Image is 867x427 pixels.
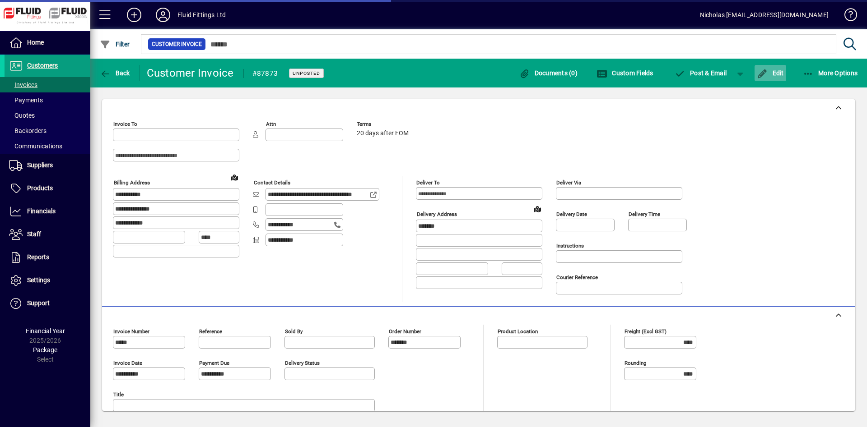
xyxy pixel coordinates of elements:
a: Settings [5,269,90,292]
mat-label: Delivery date [556,211,587,217]
button: Back [98,65,132,81]
mat-label: Instructions [556,243,584,249]
span: Customer Invoice [152,40,202,49]
mat-label: Deliver via [556,179,581,186]
div: Fluid Fittings Ltd [177,8,226,22]
span: Quotes [9,112,35,119]
mat-label: Product location [498,328,538,335]
a: Communications [5,138,90,154]
mat-label: Sold by [285,328,303,335]
mat-label: Payment due [199,360,229,366]
span: 20 days after EOM [357,130,409,137]
button: Documents (0) [517,65,580,81]
mat-label: Delivery status [285,360,320,366]
span: Reports [27,253,49,261]
span: Documents (0) [519,69,578,77]
span: Back [100,69,130,77]
span: Home [27,39,44,46]
span: Suppliers [27,161,53,169]
div: Customer Invoice [147,66,234,80]
a: Suppliers [5,154,90,177]
a: Payments [5,92,90,108]
a: Staff [5,223,90,246]
a: View on map [227,170,242,184]
mat-label: Order number [389,328,421,335]
button: Post & Email [670,65,732,81]
a: Home [5,32,90,54]
button: Add [120,7,149,23]
span: Staff [27,230,41,238]
mat-label: Freight (excl GST) [625,328,667,335]
mat-label: Title [113,391,124,398]
span: Payments [9,96,43,104]
a: Knowledge Base [838,2,856,31]
mat-label: Invoice To [113,121,137,127]
mat-label: Invoice number [113,328,149,335]
span: Support [27,299,50,307]
div: #87873 [252,66,278,81]
button: Custom Fields [594,65,656,81]
a: View on map [530,202,545,216]
a: Products [5,177,90,200]
span: Invoices [9,81,37,88]
span: Terms [357,121,411,127]
span: Package [33,346,57,354]
span: Financials [27,207,56,215]
mat-label: Rounding [625,360,646,366]
button: More Options [801,65,860,81]
span: Edit [757,69,784,77]
a: Reports [5,246,90,269]
span: Filter [100,41,130,48]
button: Filter [98,36,132,52]
span: Communications [9,142,62,150]
span: Products [27,184,53,192]
mat-label: Attn [266,121,276,127]
div: Nicholas [EMAIL_ADDRESS][DOMAIN_NAME] [700,8,829,22]
app-page-header-button: Back [90,65,140,81]
mat-label: Deliver To [416,179,440,186]
span: Customers [27,62,58,69]
mat-label: Delivery time [629,211,660,217]
a: Invoices [5,77,90,92]
button: Edit [755,65,786,81]
button: Profile [149,7,177,23]
mat-label: Reference [199,328,222,335]
span: Custom Fields [597,69,653,77]
a: Financials [5,200,90,223]
span: P [690,69,694,77]
a: Support [5,292,90,315]
span: Settings [27,276,50,284]
a: Quotes [5,108,90,123]
mat-label: Invoice date [113,360,142,366]
span: ost & Email [675,69,727,77]
span: Backorders [9,127,47,134]
a: Backorders [5,123,90,138]
mat-label: Courier Reference [556,274,598,280]
span: Financial Year [26,327,65,335]
span: More Options [803,69,858,77]
span: Unposted [293,70,320,76]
